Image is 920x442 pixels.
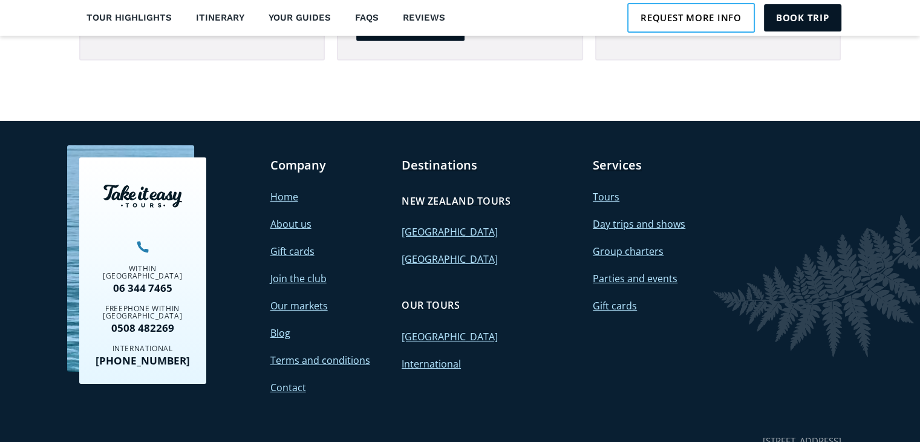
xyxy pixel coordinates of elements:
h4: New Zealand tours [402,194,511,208]
a: Our markets [270,299,328,312]
a: Itinerary [189,4,252,32]
a: Day trips and shows [593,217,685,231]
a: Book trip [764,4,841,31]
h4: Our tours [402,299,460,312]
a: Home [270,190,298,203]
a: Services [593,157,642,173]
a: Your guides [261,4,339,32]
a: Join the club [270,272,327,285]
a: Group charters [593,245,664,258]
a: [GEOGRAPHIC_DATA] [402,225,498,239]
h3: Company [270,157,390,173]
a: Our tours [402,292,460,318]
a: Gift cards [270,245,315,258]
a: Terms and conditions [270,354,370,367]
a: Blog [270,326,290,340]
a: 0508 482269 [88,323,197,333]
a: Tours [593,190,619,203]
a: Contact [270,381,306,394]
a: [GEOGRAPHIC_DATA] [402,252,498,266]
a: Request more info [627,3,755,32]
a: [GEOGRAPHIC_DATA] [402,330,498,343]
a: Parties and events [593,272,677,285]
a: New Zealand tours [402,188,511,214]
div: Within [GEOGRAPHIC_DATA] [88,265,197,280]
a: 06 344 7465 [88,283,197,293]
a: Destinations [402,157,477,173]
a: Gift cards [593,299,637,312]
a: [PHONE_NUMBER] [88,355,197,366]
div: International [88,345,197,352]
a: Reviews [396,4,453,32]
a: FAQs [348,4,387,32]
a: International [402,357,461,371]
img: Take it easy tours [103,185,182,208]
a: Tour highlights [79,4,180,32]
a: About us [270,217,312,231]
nav: Footer [79,157,841,397]
div: Freephone within [GEOGRAPHIC_DATA] [88,305,197,320]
